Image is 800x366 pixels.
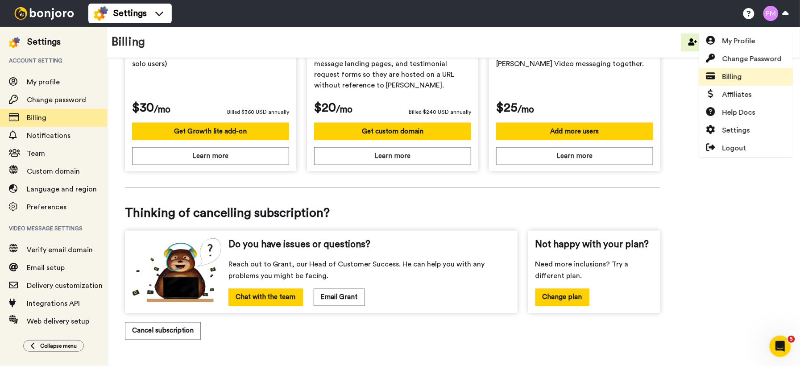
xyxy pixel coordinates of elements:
span: My Profile [722,36,755,46]
span: Language and region [27,186,97,193]
span: $20 [314,99,336,116]
span: Do you have issues or questions? [228,238,371,251]
span: Not happy with your plan? [535,238,649,251]
a: Settings [699,121,793,139]
a: My Profile [699,32,793,50]
span: $30 [132,99,154,116]
span: Collapse menu [40,342,77,349]
span: Billed $240 USD annually [409,108,471,116]
span: /mo [518,103,534,116]
button: Get Growth lite add-on [132,123,289,140]
span: Get Roll-ups and remove Bonjoro badge. (For solo users) [132,48,289,92]
iframe: Intercom live chat [770,336,791,357]
span: /mo [154,103,170,116]
button: Learn more [496,147,653,165]
span: Invite colleagues to your team to use [PERSON_NAME] Video messaging together. [496,48,653,92]
a: Logout [699,139,793,157]
span: Preferences [27,204,66,211]
button: Invite [681,33,725,51]
span: $25 [496,99,518,116]
span: Email setup [27,264,65,271]
span: Delivery customization [27,282,103,289]
span: 5 [788,336,795,343]
div: Settings [27,36,61,48]
button: Learn more [314,147,471,165]
img: bj-logo-header-white.svg [11,7,78,20]
span: Billing [27,114,46,121]
span: Settings [722,125,750,136]
a: Cancel subscription [125,322,660,353]
span: Billing [722,71,742,82]
img: settings-colored.svg [9,37,20,48]
button: Add more users [496,123,653,140]
a: Change Password [699,50,793,68]
span: Integrations API [27,300,80,307]
span: Thinking of cancelling subscription? [125,204,660,222]
a: Billing [699,68,793,86]
a: Help Docs [699,104,793,121]
span: Team [27,150,45,157]
span: Logout [722,143,746,154]
span: Change password [27,96,86,104]
span: Affiliates [722,89,752,100]
button: Learn more [132,147,289,165]
button: Collapse menu [23,340,84,352]
button: Email Grant [314,289,365,306]
img: settings-colored.svg [94,6,108,21]
span: Billed $360 USD annually [227,108,289,116]
span: Help Docs [722,107,755,118]
span: Change Password [722,54,782,64]
span: Verify email domain [27,246,93,254]
span: /mo [336,103,352,116]
img: cs-bear.png [132,238,221,302]
span: Web delivery setup [27,318,89,325]
h1: Billing [112,36,145,49]
button: Get custom domain [314,123,471,140]
span: Settings [113,7,147,20]
a: Affiliates [699,86,793,104]
span: My profile [27,79,60,86]
button: Change plan [535,289,589,306]
span: Change the domain name of your video message landing pages, and testimonial request forms so they... [314,48,471,92]
span: Need more inclusions? Try a different plan. [535,258,653,282]
span: Custom domain [27,168,80,175]
span: Notifications [27,132,70,139]
span: Reach out to Grant, our Head of Customer Success. He can help you with any problems you might be ... [228,258,510,282]
button: Cancel subscription [125,322,201,340]
button: Chat with the team [228,289,303,306]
